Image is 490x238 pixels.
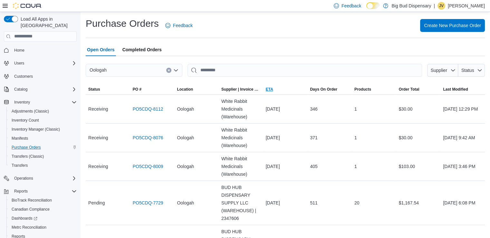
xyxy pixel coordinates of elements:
a: Metrc Reconciliation [9,223,49,231]
a: PO5CDQ-8076 [133,134,163,142]
span: Oologah [177,199,194,207]
button: Inventory Count [6,116,79,125]
span: Days On Order [310,87,337,92]
button: Customers [1,72,79,81]
a: Manifests [9,134,31,142]
button: Catalog [12,85,30,93]
button: Supplier [427,64,458,77]
button: Last Modified [440,84,485,94]
div: $30.00 [396,103,441,115]
span: Dashboards [9,214,77,222]
span: 1 [354,163,357,170]
div: Jonathan Vaughn [437,2,445,10]
button: ETA [263,84,308,94]
span: Status [88,87,100,92]
button: Operations [1,174,79,183]
span: Operations [14,176,33,181]
div: BUD HUB DISPENSARY SUPPLY LLC (WAREHOUSE) | 2347606 [219,181,263,225]
div: [DATE] 6:08 PM [440,196,485,209]
span: Products [354,87,371,92]
div: White Rabbit Medicinals (Warehouse) [219,152,263,181]
span: BioTrack Reconciliation [12,198,52,203]
span: Create New Purchase Order [424,22,481,29]
a: Dashboards [6,214,79,223]
span: Customers [14,74,33,79]
span: Manifests [12,136,28,141]
button: Users [1,59,79,68]
button: Inventory [12,98,33,106]
button: Home [1,45,79,55]
div: [DATE] 9:42 AM [440,131,485,144]
span: Completed Orders [122,43,162,56]
span: Adjustments (Classic) [12,109,49,114]
button: Reports [12,187,30,195]
div: [DATE] [263,160,308,173]
span: Feedback [341,3,361,9]
span: Inventory Manager (Classic) [9,125,77,133]
span: Receiving [88,163,108,170]
span: Oologah [177,105,194,113]
button: Days On Order [307,84,352,94]
p: [PERSON_NAME] [448,2,485,10]
span: Inventory Count [9,116,77,124]
span: Open Orders [87,43,115,56]
span: Canadian Compliance [9,205,77,213]
button: Metrc Reconciliation [6,223,79,232]
input: Dark Mode [366,2,380,9]
button: Operations [12,174,36,182]
span: Transfers [12,163,28,168]
span: Home [12,46,77,54]
span: PO # [133,87,141,92]
span: Oologah [90,66,107,74]
a: BioTrack Reconciliation [9,196,54,204]
div: [DATE] [263,196,308,209]
div: White Rabbit Medicinals (Warehouse) [219,95,263,123]
span: Customers [12,72,77,80]
span: BioTrack Reconciliation [9,196,77,204]
button: Adjustments (Classic) [6,107,79,116]
button: PO # [130,84,175,94]
span: Supplier [431,68,447,73]
span: Metrc Reconciliation [12,225,46,230]
span: Reports [12,187,77,195]
button: BioTrack Reconciliation [6,196,79,205]
span: Purchase Orders [9,144,77,151]
button: Status [458,64,485,77]
span: Canadian Compliance [12,207,50,212]
div: White Rabbit Medicinals (Warehouse) [219,124,263,152]
button: Location [174,84,219,94]
a: Home [12,46,27,54]
button: Canadian Compliance [6,205,79,214]
div: Location [177,87,193,92]
a: PO5CDQ-7729 [133,199,163,207]
span: Users [14,61,24,66]
span: Supplier | Invoice Number [221,87,261,92]
div: [DATE] 3:46 PM [440,160,485,173]
span: Catalog [12,85,77,93]
div: $103.00 [396,160,441,173]
span: 511 [310,199,317,207]
div: [DATE] 12:29 PM [440,103,485,115]
button: Products [352,84,396,94]
span: Receiving [88,105,108,113]
a: Purchase Orders [9,144,43,151]
a: PO5CDQ-8009 [133,163,163,170]
p: | [434,2,435,10]
span: Operations [12,174,77,182]
a: Feedback [163,19,195,32]
span: Transfers (Classic) [12,154,44,159]
a: Customers [12,73,35,80]
span: 20 [354,199,360,207]
button: Clear input [166,68,171,73]
button: Order Total [396,84,441,94]
p: Big Bud Dispensary [391,2,431,10]
span: Dashboards [12,216,37,221]
span: ETA [266,87,273,92]
span: 371 [310,134,317,142]
img: Cova [13,3,42,9]
span: Inventory [12,98,77,106]
span: Reports [14,189,28,194]
button: Create New Purchase Order [420,19,485,32]
span: Transfers (Classic) [9,153,77,160]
